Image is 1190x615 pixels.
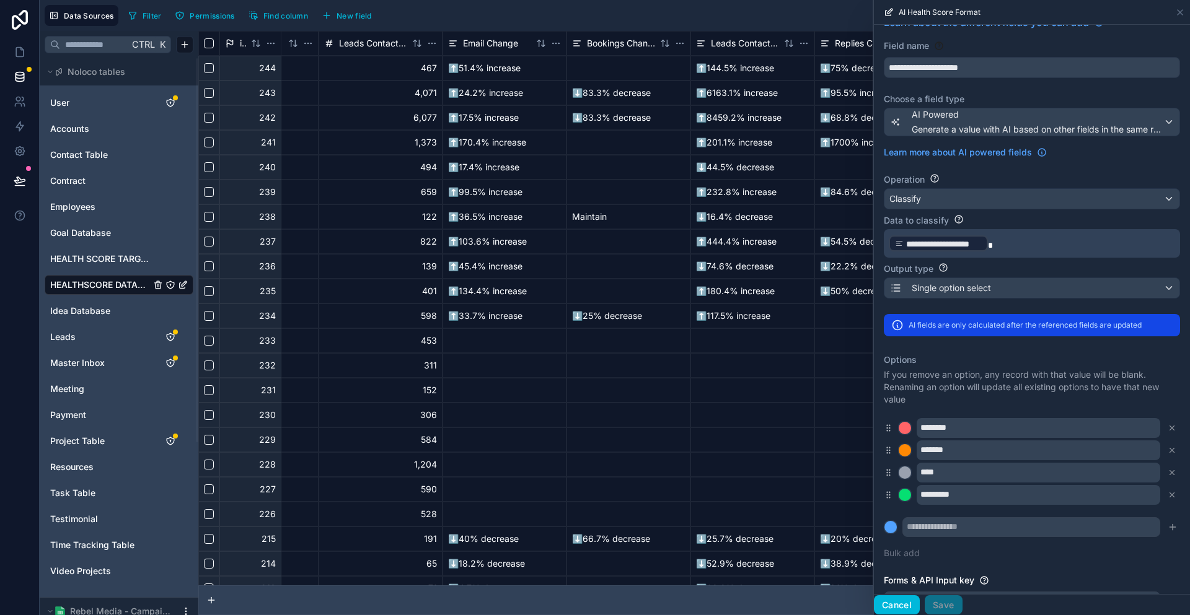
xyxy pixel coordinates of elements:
[899,7,981,17] span: AI Health Score Format
[814,551,938,576] div: ⬇️38.9% decrease
[319,526,443,551] div: 191
[204,88,214,98] button: Select row
[319,56,443,81] div: 467
[219,576,281,601] div: 213
[912,282,991,294] span: Single option select
[884,146,1032,159] span: Learn more about AI powered fields
[64,11,114,20] span: Data Sources
[690,303,814,328] div: ⬆️117.5% increase
[45,405,193,425] div: Payment
[909,320,1142,330] p: AI fields are only calculated after the referenced fields are updated
[170,6,239,25] button: Permissions
[219,427,281,452] div: 229
[319,576,443,601] div: 71
[45,93,193,113] div: User
[690,229,814,254] div: ⬆️444.4% increase
[884,173,925,186] label: Operation
[319,229,443,254] div: 822
[443,56,566,81] div: ⬆️51.4% increase
[690,204,814,229] div: ⬇️16.4% decrease
[443,204,566,229] div: ⬆️36.5% increase
[814,254,938,279] div: ⬇️22.2% decrease
[443,105,566,130] div: ⬆️17.5% increase
[204,509,214,519] button: Select row
[690,130,814,155] div: ⬆️201.1% increase
[884,574,974,587] label: Forms & API Input key
[711,37,779,50] span: Leads Contacted Change
[204,113,214,123] button: Select row
[50,435,151,447] a: Project Table
[443,229,566,254] div: ⬆️103.6% increase
[45,457,193,477] div: Resources
[50,487,95,499] span: Task Table
[884,547,920,559] button: Bulk add
[319,328,443,353] div: 453
[204,484,214,494] button: Select row
[219,130,281,155] div: 241
[50,305,151,317] a: Idea Database
[219,403,281,427] div: 230
[319,180,443,204] div: 659
[566,31,690,56] div: Bookings Change
[204,286,214,296] button: Select row
[884,263,933,275] label: Output type
[443,279,566,303] div: ⬆️134.4% increase
[337,11,372,20] span: New field
[339,37,407,50] span: Leads Contacted
[45,145,193,165] div: Contact Table
[690,155,814,180] div: ⬇️44.5% decrease
[204,212,214,222] button: Select row
[68,66,125,78] span: Noloco tables
[443,130,566,155] div: ⬆️170.4% increase
[45,483,193,503] div: Task Table
[204,360,214,370] button: Select row
[50,253,151,265] span: HEALTH SCORE TARGET
[50,279,151,291] span: HEALTHSCORE DATABASE
[835,37,898,50] span: Replies Change
[45,431,193,451] div: Project Table
[566,526,690,551] div: ⬇️66.7% decrease
[319,551,443,576] div: 65
[219,279,281,303] div: 235
[566,303,690,328] div: ⬇️25% decrease
[50,383,84,395] span: Meeting
[443,180,566,204] div: ⬆️99.5% increase
[219,105,281,130] div: 242
[170,6,244,25] a: Permissions
[204,435,214,445] button: Select row
[690,81,814,105] div: ⬆️6163.1% increase
[443,526,566,551] div: ⬇️40% decrease
[50,565,111,577] span: Video Projects
[45,249,193,269] div: HEALTH SCORE TARGET
[814,56,938,81] div: ⬇️75% decrease
[50,539,134,551] span: Time Tracking Table
[319,403,443,427] div: 306
[204,460,214,469] button: Select row
[587,37,655,50] span: Bookings Change
[45,119,193,139] div: Accounts
[219,204,281,229] div: 238
[219,477,281,502] div: 227
[45,301,193,321] div: Idea Database
[884,93,1180,105] label: Choose a field type
[204,237,214,246] button: Select row
[690,551,814,576] div: ⬇️52.9% decrease
[566,204,690,229] div: Maintain
[50,409,151,421] a: Payment
[204,410,214,420] button: Select row
[219,229,281,254] div: 237
[443,81,566,105] div: ⬆️24.2% increase
[50,149,151,161] a: Contact Table
[50,513,151,525] a: Testimonial
[814,81,938,105] div: ⬆️95.5% increase
[219,180,281,204] div: 239
[45,5,118,26] button: Data Sources
[219,353,281,378] div: 232
[219,551,281,576] div: 214
[690,56,814,81] div: ⬆️144.5% increase
[814,279,938,303] div: ⬇️50% decrease
[319,353,443,378] div: 311
[814,576,938,601] div: ⬇️1.1% decrease
[50,97,69,109] span: User
[690,105,814,130] div: ⬆️8459.2% increase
